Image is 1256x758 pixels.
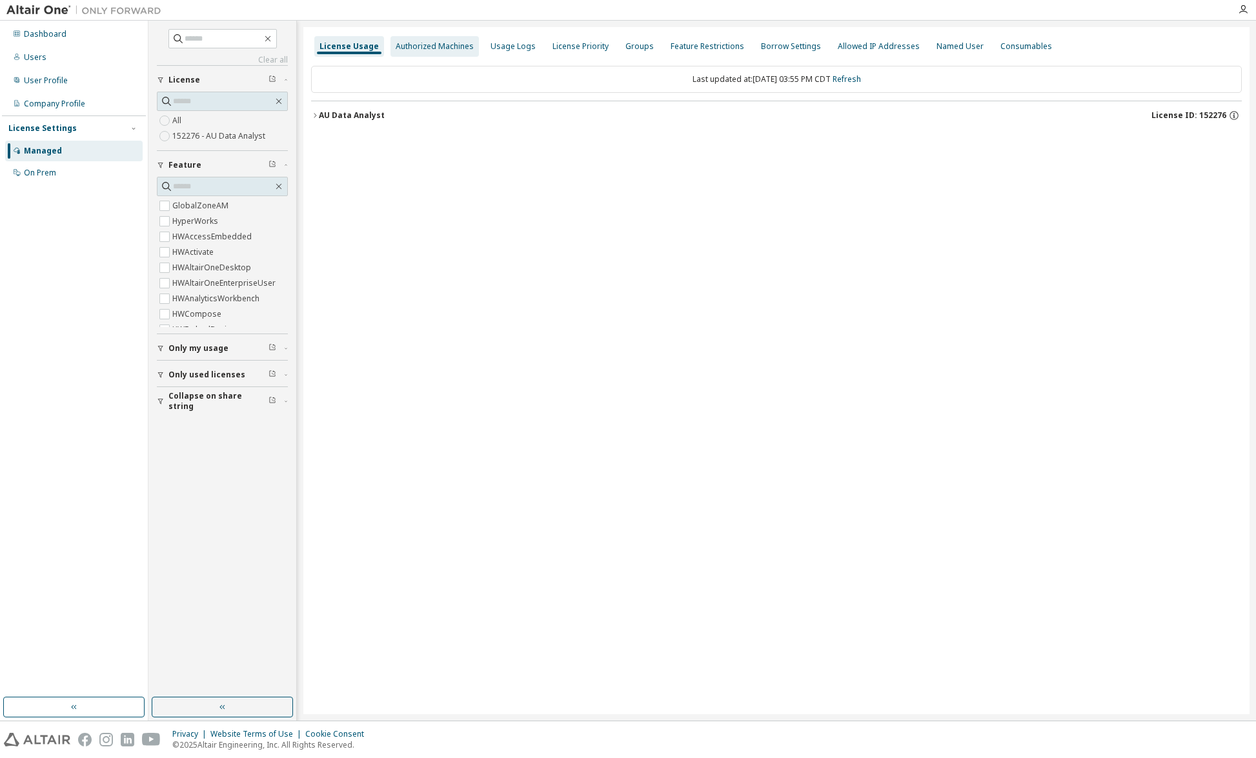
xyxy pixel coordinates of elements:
[268,343,276,354] span: Clear filter
[24,29,66,39] div: Dashboard
[172,214,221,229] label: HyperWorks
[833,74,861,85] a: Refresh
[24,75,68,86] div: User Profile
[157,361,288,389] button: Only used licenses
[268,396,276,406] span: Clear filter
[172,739,372,750] p: © 2025 Altair Engineering, Inc. All Rights Reserved.
[168,370,245,380] span: Only used licenses
[671,41,744,52] div: Feature Restrictions
[172,275,278,291] label: HWAltairOneEnterpriseUser
[24,52,46,63] div: Users
[172,260,254,275] label: HWAltairOneDesktop
[172,229,254,244] label: HWAccessEmbedded
[8,123,77,134] div: License Settings
[491,41,536,52] div: Usage Logs
[172,306,224,322] label: HWCompose
[157,334,288,363] button: Only my usage
[121,733,134,746] img: linkedin.svg
[396,41,474,52] div: Authorized Machines
[311,66,1242,93] div: Last updated at: [DATE] 03:55 PM CDT
[168,343,228,354] span: Only my usage
[157,55,288,65] a: Clear all
[157,387,288,415] button: Collapse on share string
[625,41,654,52] div: Groups
[268,370,276,380] span: Clear filter
[24,99,85,109] div: Company Profile
[1151,110,1226,121] span: License ID: 152276
[268,75,276,85] span: Clear filter
[24,168,56,178] div: On Prem
[172,128,268,144] label: 152276 - AU Data Analyst
[142,733,161,746] img: youtube.svg
[172,322,233,337] label: HWEmbedBasic
[99,733,113,746] img: instagram.svg
[168,75,200,85] span: License
[1000,41,1052,52] div: Consumables
[168,391,268,412] span: Collapse on share string
[24,146,62,156] div: Managed
[937,41,984,52] div: Named User
[172,113,184,128] label: All
[168,160,201,170] span: Feature
[552,41,609,52] div: License Priority
[78,733,92,746] img: facebook.svg
[319,110,385,121] div: AU Data Analyst
[172,291,262,306] label: HWAnalyticsWorkbench
[6,4,168,17] img: Altair One
[838,41,920,52] div: Allowed IP Addresses
[210,729,305,739] div: Website Terms of Use
[305,729,372,739] div: Cookie Consent
[319,41,379,52] div: License Usage
[172,244,216,260] label: HWActivate
[172,729,210,739] div: Privacy
[157,151,288,179] button: Feature
[268,160,276,170] span: Clear filter
[311,101,1242,130] button: AU Data AnalystLicense ID: 152276
[4,733,70,746] img: altair_logo.svg
[172,198,231,214] label: GlobalZoneAM
[761,41,821,52] div: Borrow Settings
[157,66,288,94] button: License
